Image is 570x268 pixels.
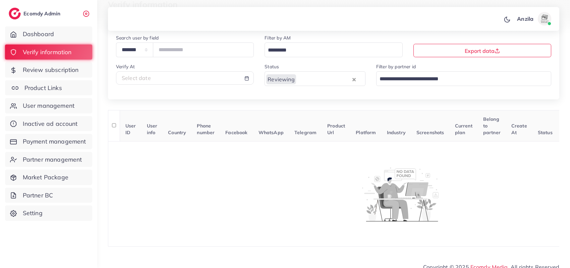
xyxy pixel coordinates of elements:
[23,209,43,217] span: Setting
[455,123,472,136] span: Current plan
[511,123,527,136] span: Create At
[538,129,553,136] span: Status
[23,173,68,182] span: Market Package
[23,155,82,164] span: Partner management
[352,75,356,83] button: Clear Selected
[9,8,21,19] img: logo
[265,42,402,57] div: Search for option
[5,62,92,78] a: Review subscription
[9,8,62,19] a: logoEcomdy Admin
[116,34,159,41] label: Search user by field
[23,101,74,110] span: User management
[5,134,92,149] a: Payment management
[23,191,53,200] span: Partner BC
[225,129,247,136] span: Facebook
[265,34,291,41] label: Filter by AM
[362,167,439,221] img: No account
[122,75,151,81] span: Select date
[517,15,533,23] p: Anzila
[24,84,62,92] span: Product Links
[5,116,92,131] a: Inactive ad account
[5,44,92,60] a: Verify information
[266,45,394,56] input: Search for option
[5,188,92,203] a: Partner BC
[376,71,551,86] div: Search for option
[5,80,92,96] a: Product Links
[265,71,365,86] div: Search for option
[147,123,158,136] span: User info
[5,152,92,167] a: Partner management
[294,129,317,136] span: Telegram
[23,30,54,38] span: Dashboard
[465,48,500,54] span: Export data
[266,74,296,84] span: Reviewing
[413,44,551,57] button: Export data
[23,137,86,146] span: Payment management
[416,129,444,136] span: Screenshots
[23,48,72,57] span: Verify information
[259,129,284,136] span: WhatsApp
[513,12,554,25] a: Anzilaavatar
[5,205,92,221] a: Setting
[116,63,135,70] label: Verify At
[327,123,345,136] span: Product Url
[265,63,279,70] label: Status
[23,10,62,17] h2: Ecomdy Admin
[387,129,406,136] span: Industry
[5,98,92,113] a: User management
[377,74,543,84] input: Search for option
[483,116,501,136] span: Belong to partner
[297,74,351,84] input: Search for option
[538,12,551,25] img: avatar
[5,170,92,185] a: Market Package
[197,123,215,136] span: Phone number
[125,123,136,136] span: User ID
[23,66,79,74] span: Review subscription
[376,63,416,70] label: Filter by partner id
[168,129,186,136] span: Country
[356,129,376,136] span: Platform
[23,119,78,128] span: Inactive ad account
[5,26,92,42] a: Dashboard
